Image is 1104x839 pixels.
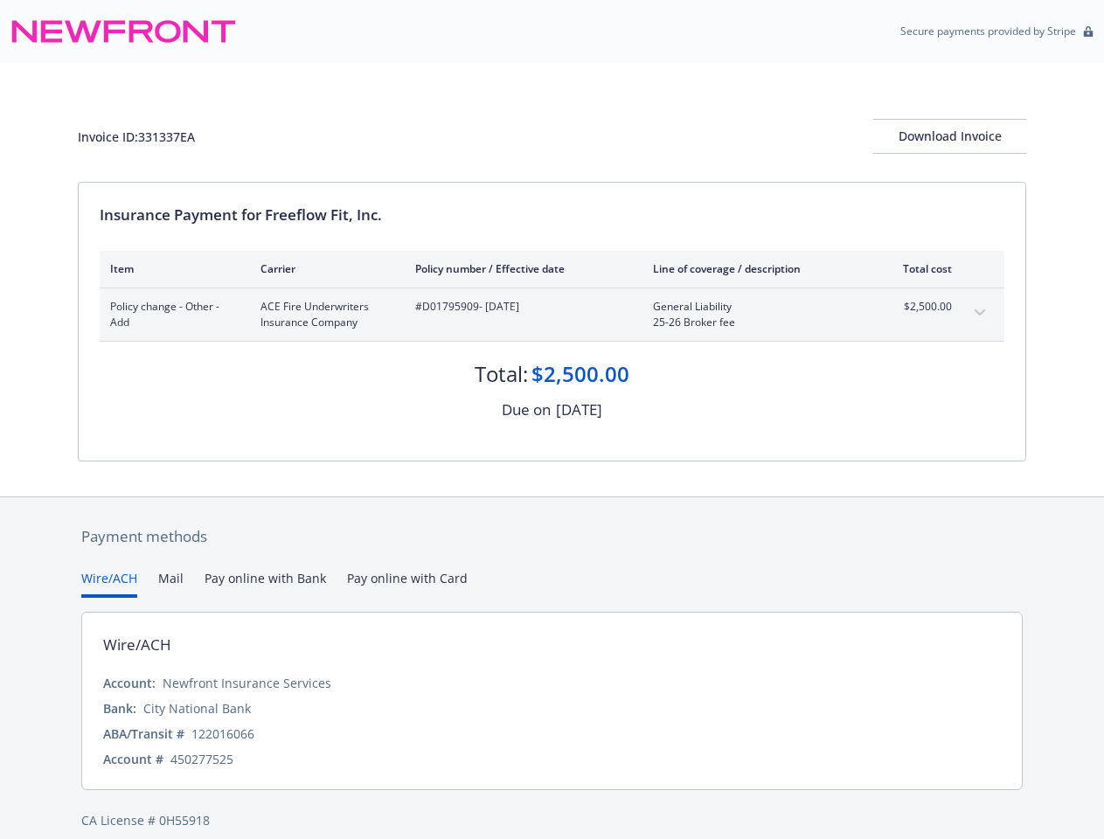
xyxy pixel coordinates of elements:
span: General Liability25-26 Broker fee [653,299,858,330]
span: 25-26 Broker fee [653,315,858,330]
p: Secure payments provided by Stripe [900,24,1076,38]
span: General Liability [653,299,858,315]
div: $2,500.00 [531,359,629,389]
button: Pay online with Card [347,569,468,598]
button: expand content [966,299,994,327]
div: ABA/Transit # [103,725,184,743]
div: City National Bank [143,699,251,718]
button: Mail [158,569,184,598]
div: Invoice ID: 331337EA [78,128,195,146]
div: Wire/ACH [103,634,171,656]
span: Policy change - Other - Add [110,299,233,330]
div: 450277525 [170,750,233,768]
div: Policy change - Other - AddACE Fire Underwriters Insurance Company#D01795909- [DATE]General Liabi... [100,288,1004,341]
div: Account: [103,674,156,692]
div: Bank: [103,699,136,718]
button: Download Invoice [873,119,1026,154]
div: Total cost [886,261,952,276]
div: [DATE] [556,399,602,421]
div: Carrier [260,261,387,276]
div: CA License # 0H55918 [81,811,1023,829]
div: Insurance Payment for Freeflow Fit, Inc. [100,204,1004,226]
div: Account # [103,750,163,768]
div: Newfront Insurance Services [163,674,331,692]
span: $2,500.00 [886,299,952,315]
div: Total: [475,359,528,389]
span: #D01795909 - [DATE] [415,299,625,315]
span: ACE Fire Underwriters Insurance Company [260,299,387,330]
div: Policy number / Effective date [415,261,625,276]
div: Payment methods [81,525,1023,548]
div: Download Invoice [873,120,1026,153]
button: Wire/ACH [81,569,137,598]
div: Due on [502,399,551,421]
div: Line of coverage / description [653,261,858,276]
button: Pay online with Bank [205,569,326,598]
div: 122016066 [191,725,254,743]
div: Item [110,261,233,276]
